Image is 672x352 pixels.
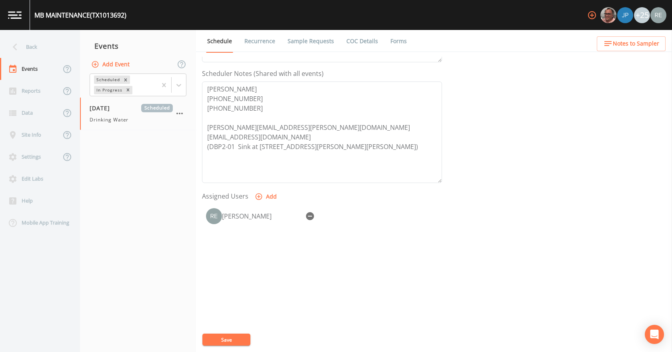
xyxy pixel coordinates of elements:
[600,7,617,23] div: Mike Franklin
[80,97,196,130] a: [DATE]ScheduledDrinking Water
[34,10,126,20] div: MB MAINTENANCE (TX1013692)
[202,82,442,183] textarea: [PERSON_NAME] [PHONE_NUMBER] [PHONE_NUMBER] [PERSON_NAME][EMAIL_ADDRESS][PERSON_NAME][DOMAIN_NAME...
[222,211,302,221] div: [PERSON_NAME]
[597,36,666,51] button: Notes to Sampler
[90,104,116,112] span: [DATE]
[286,30,335,52] a: Sample Requests
[94,86,124,94] div: In Progress
[206,208,222,224] img: e720f1e92442e99c2aab0e3b783e6548
[617,7,634,23] div: Joshua gere Paul
[90,57,133,72] button: Add Event
[634,7,650,23] div: +25
[253,189,280,204] button: Add
[121,76,130,84] div: Remove Scheduled
[80,36,196,56] div: Events
[645,325,664,344] div: Open Intercom Messenger
[617,7,633,23] img: 41241ef155101aa6d92a04480b0d0000
[389,30,408,52] a: Forms
[202,69,324,78] label: Scheduler Notes (Shared with all events)
[345,30,379,52] a: COC Details
[650,7,666,23] img: e720f1e92442e99c2aab0e3b783e6548
[141,104,173,112] span: Scheduled
[206,30,233,53] a: Schedule
[613,39,659,49] span: Notes to Sampler
[8,11,22,19] img: logo
[90,116,128,123] span: Drinking Water
[94,76,121,84] div: Scheduled
[243,30,276,52] a: Recurrence
[202,334,250,346] button: Save
[600,7,616,23] img: e2d790fa78825a4bb76dcb6ab311d44c
[124,86,132,94] div: Remove In Progress
[202,191,248,201] label: Assigned Users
